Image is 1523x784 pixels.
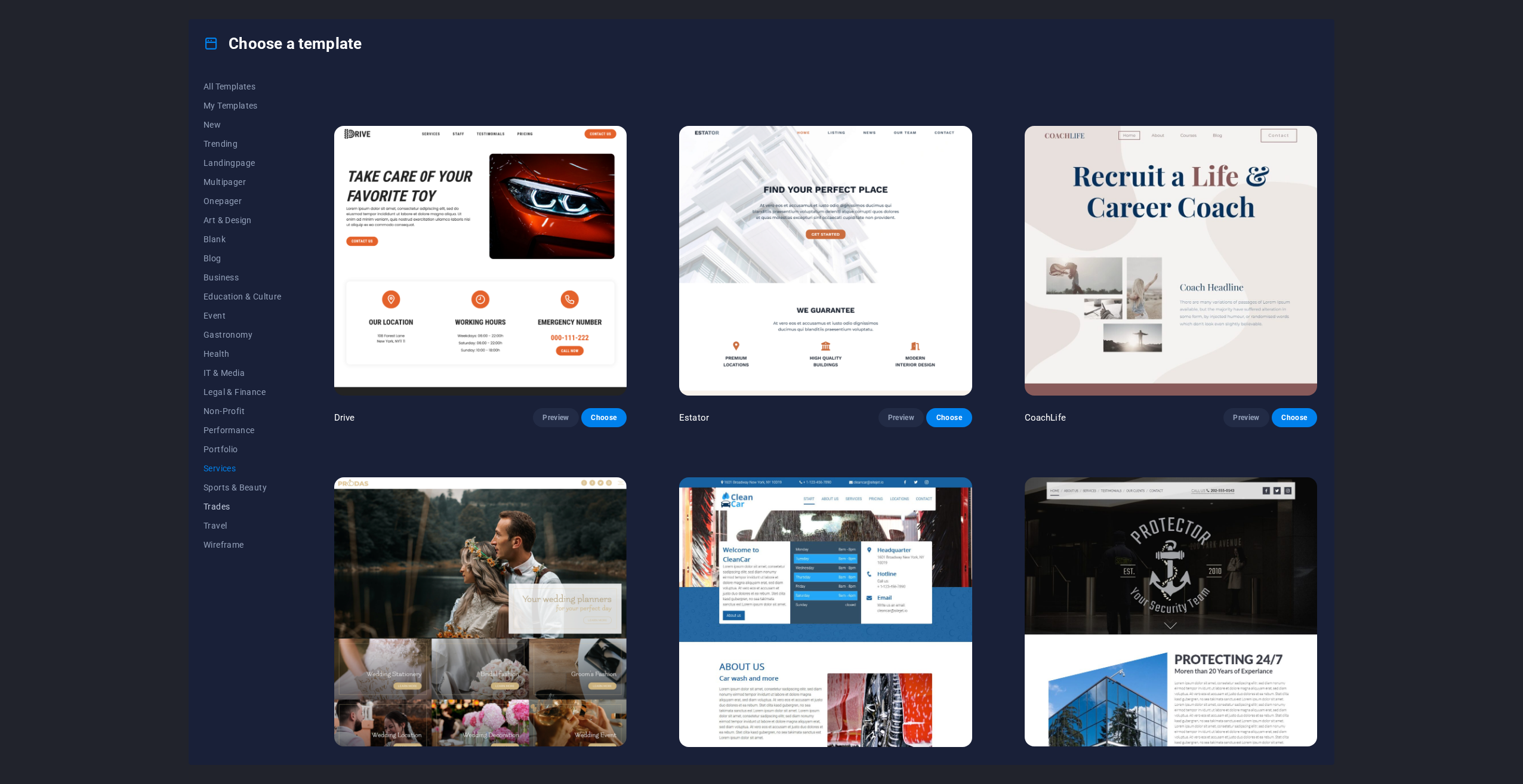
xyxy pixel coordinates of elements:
[204,306,282,325] button: Event
[204,177,282,187] span: Multipager
[204,134,282,153] button: Trending
[204,120,282,129] span: New
[204,464,282,473] span: Services
[204,516,282,535] button: Travel
[204,483,282,492] span: Sports & Beauty
[204,273,282,282] span: Business
[204,521,282,530] span: Travel
[204,196,282,206] span: Onepager
[204,292,282,301] span: Education & Culture
[204,254,282,263] span: Blog
[204,440,282,459] button: Portfolio
[679,126,972,396] img: Estator
[204,425,282,435] span: Performance
[204,96,282,115] button: My Templates
[204,249,282,268] button: Blog
[204,368,282,378] span: IT & Media
[591,413,617,422] span: Choose
[204,101,282,110] span: My Templates
[204,234,282,244] span: Blank
[204,349,282,359] span: Health
[334,477,627,747] img: Priodas
[533,408,578,427] button: Preview
[204,311,282,320] span: Event
[204,34,362,53] h4: Choose a template
[334,412,355,424] p: Drive
[679,477,972,747] img: CleanCar
[204,325,282,344] button: Gastronomy
[204,535,282,554] button: Wireframe
[1223,408,1269,427] button: Preview
[204,82,282,91] span: All Templates
[542,413,569,422] span: Preview
[204,382,282,402] button: Legal & Finance
[204,172,282,192] button: Multipager
[204,153,282,172] button: Landingpage
[204,77,282,96] button: All Templates
[204,459,282,478] button: Services
[1025,412,1066,424] p: CoachLife
[1233,413,1259,422] span: Preview
[581,408,627,427] button: Choose
[204,139,282,149] span: Trending
[204,478,282,497] button: Sports & Beauty
[936,413,962,422] span: Choose
[204,344,282,363] button: Health
[926,408,972,427] button: Choose
[204,330,282,339] span: Gastronomy
[878,408,924,427] button: Preview
[204,421,282,440] button: Performance
[204,158,282,168] span: Landingpage
[1025,477,1317,747] img: Protector
[204,387,282,397] span: Legal & Finance
[204,268,282,287] button: Business
[204,406,282,416] span: Non-Profit
[679,412,709,424] p: Estator
[1281,413,1308,422] span: Choose
[334,126,627,396] img: Drive
[204,540,282,550] span: Wireframe
[204,445,282,454] span: Portfolio
[204,215,282,225] span: Art & Design
[204,502,282,511] span: Trades
[1272,408,1317,427] button: Choose
[204,230,282,249] button: Blank
[204,402,282,421] button: Non-Profit
[204,211,282,230] button: Art & Design
[204,192,282,211] button: Onepager
[1025,126,1317,396] img: CoachLife
[204,363,282,382] button: IT & Media
[204,287,282,306] button: Education & Culture
[888,413,914,422] span: Preview
[204,497,282,516] button: Trades
[204,115,282,134] button: New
